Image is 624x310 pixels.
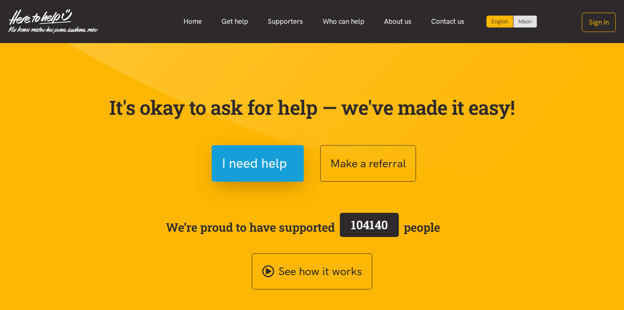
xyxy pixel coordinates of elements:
p: It's okay to ask for help — we've made it easy! [107,96,517,119]
span: I need help [222,153,287,174]
a: Supporters [258,13,313,30]
a: See how it works [252,253,372,290]
button: Sign in [582,13,616,32]
button: I need help [212,145,304,182]
a: Who can help [313,13,374,30]
span: We’re proud to have supported people [166,211,440,243]
a: Home [174,13,212,30]
a: About us [374,13,421,30]
div: Current language [486,16,513,27]
a: Switch to Te Reo Māori [513,16,537,27]
a: Get help [212,13,258,30]
div: Language toggle [486,16,537,27]
button: Make a referral [320,145,416,182]
a: Contact us [421,13,474,30]
img: Home [8,9,98,34]
span: 104140 [351,217,388,232]
a: 104140 [335,211,404,243]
